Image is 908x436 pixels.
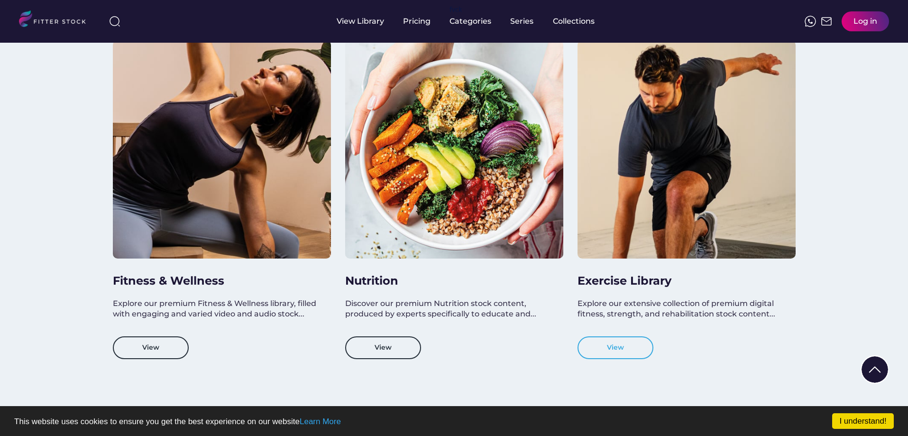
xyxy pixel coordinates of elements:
div: Categories [449,16,491,27]
div: Log in [853,16,877,27]
img: LOGO.svg [19,10,94,30]
h3: Nutrition [345,273,554,289]
div: Explore our premium Fitness & Wellness library, filled with engaging and varied video and audio s... [113,298,321,320]
div: Discover our premium Nutrition stock content, produced by experts specifically to educate and... [345,298,554,320]
button: View [578,336,653,359]
button: View [345,336,421,359]
button: View [113,336,189,359]
a: Learn More [300,417,341,426]
a: I understand! [832,413,894,429]
span: Explore our extensive collection of premium digital fitness, strength, and rehabilitation stock c... [578,299,776,318]
div: Series [510,16,534,27]
p: This website uses cookies to ensure you get the best experience on our website [14,417,894,426]
div: View Library [337,16,384,27]
img: Group%201000002322%20%281%29.svg [862,356,888,383]
h3: Exercise Library [578,273,786,289]
img: meteor-icons_whatsapp%20%281%29.svg [805,16,816,27]
img: Frame%2051.svg [821,16,832,27]
div: Pricing [403,16,431,27]
div: fvck [449,5,462,14]
img: search-normal%203.svg [109,16,120,27]
h3: Fitness & Wellness [113,273,321,289]
div: Collections [553,16,595,27]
